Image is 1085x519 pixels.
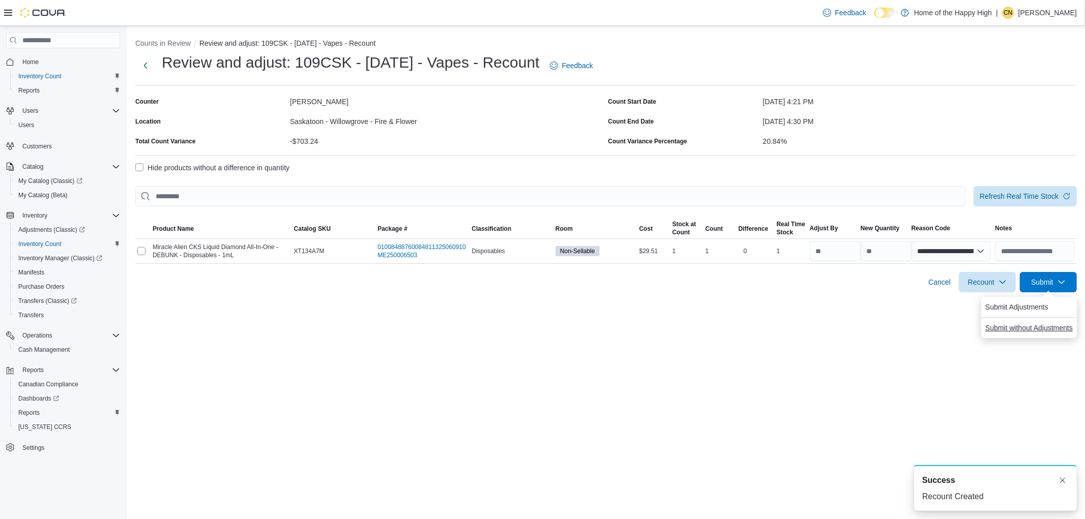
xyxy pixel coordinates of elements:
span: [US_STATE] CCRS [18,423,71,431]
button: Dismiss toast [1057,474,1069,486]
button: Customers [2,138,124,153]
span: Inventory Count [14,238,120,250]
span: Washington CCRS [14,421,120,433]
span: Inventory Manager (Classic) [14,252,120,264]
button: Transfers [10,308,124,322]
button: Recount [959,272,1016,292]
span: Operations [22,331,52,340]
button: Count [703,223,737,235]
label: Count Start Date [608,98,657,106]
span: Cancel [928,277,951,287]
span: Adjustments (Classic) [18,226,85,234]
span: Reports [18,86,40,95]
button: Inventory [2,208,124,223]
a: Canadian Compliance [14,378,82,390]
a: Transfers [14,309,48,321]
span: My Catalog (Classic) [18,177,82,185]
div: Real Time [777,220,805,228]
span: Customers [22,142,52,150]
span: Inventory Manager (Classic) [18,254,102,262]
button: Submit Adjustments [981,297,1052,317]
a: Inventory Manager (Classic) [14,252,106,264]
button: Stock atCount [670,218,703,238]
div: 1 [775,245,808,257]
span: Transfers [14,309,120,321]
div: Stock at [672,220,696,228]
button: Canadian Compliance [10,377,124,391]
div: Difference [739,225,769,233]
button: Cost [637,223,670,235]
button: Next [135,55,156,76]
span: Transfers [18,311,44,319]
p: | [996,7,998,19]
button: My Catalog (Beta) [10,188,124,202]
button: Purchase Orders [10,280,124,294]
img: Cova [20,8,66,18]
span: Operations [18,329,120,342]
span: Inventory Count [18,72,62,80]
span: Purchase Orders [14,281,120,293]
span: Success [922,474,955,486]
a: Inventory Count [14,70,66,82]
span: Reports [14,407,120,419]
span: Submit [1031,277,1053,287]
a: Adjustments (Classic) [10,223,124,237]
button: Refresh Real Time Stock [974,186,1077,206]
a: Purchase Orders [14,281,69,293]
span: Refresh Real Time Stock [980,191,1059,201]
a: [US_STATE] CCRS [14,421,75,433]
span: Non-Sellable [555,246,600,256]
span: My Catalog (Beta) [14,189,120,201]
a: Settings [18,442,48,454]
a: My Catalog (Beta) [14,189,72,201]
span: XT134A7M [294,247,325,255]
span: Inventory Count [14,70,120,82]
div: New Quantity [861,224,900,232]
span: Product Name [153,225,194,233]
button: Catalog [2,160,124,174]
button: Reports [10,406,124,420]
span: Reports [14,84,120,97]
button: Manifests [10,265,124,280]
button: Review and adjust: 109CSK - [DATE] - Vapes - Recount [199,39,376,47]
h1: Review and adjust: 109CSK - [DATE] - Vapes - Recount [162,52,540,73]
button: Inventory Count [10,237,124,251]
button: Submit without Adjustments [981,318,1077,338]
nav: An example of EuiBreadcrumbs [135,38,1077,50]
span: Inventory [18,209,120,222]
button: Cash Management [10,343,124,357]
a: Cash Management [14,344,74,356]
span: Inventory Count [18,240,62,248]
span: Reason Code [912,224,951,232]
span: Canadian Compliance [18,380,78,388]
p: Home of the Happy High [914,7,992,19]
a: Inventory Count [14,238,66,250]
p: [PERSON_NAME] [1018,7,1077,19]
span: Submit Adjustments [985,302,1048,312]
span: Home [22,58,39,66]
div: [DATE] 4:21 PM [763,94,1077,106]
nav: Complex example [6,50,120,481]
button: Catalog SKU [292,223,376,235]
a: Home [18,56,43,68]
span: Cash Management [14,344,120,356]
p: 0 [744,247,747,255]
div: Total Count Variance [135,137,195,145]
button: Cancel [924,272,955,292]
input: This is a search bar. After typing your query, hit enter to filter the results lower in the page. [135,186,965,206]
button: Reports [2,363,124,377]
div: Saskatoon - Willowgrove - Fire & Flower [290,113,604,126]
div: 1 [670,245,703,257]
div: 1 [703,245,737,257]
button: Users [18,105,42,117]
a: My Catalog (Classic) [10,174,124,188]
input: Dark Mode [874,8,896,18]
a: Manifests [14,266,48,279]
span: Reports [18,409,40,417]
a: Transfers (Classic) [10,294,124,308]
button: Classification [470,223,553,235]
span: Settings [22,444,44,452]
div: -$703.24 [290,133,604,145]
span: Notes [995,224,1012,232]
